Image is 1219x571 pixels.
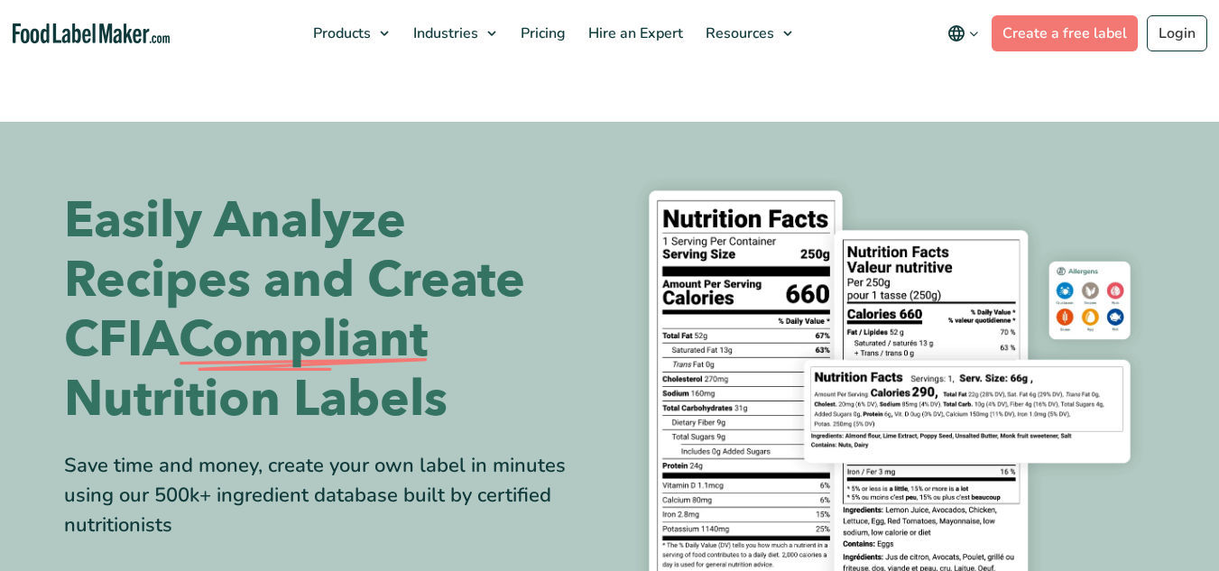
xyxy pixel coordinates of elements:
[515,23,568,43] span: Pricing
[179,310,428,370] span: Compliant
[408,23,480,43] span: Industries
[700,23,776,43] span: Resources
[308,23,373,43] span: Products
[64,451,596,540] div: Save time and money, create your own label in minutes using our 500k+ ingredient database built b...
[1147,15,1207,51] a: Login
[583,23,685,43] span: Hire an Expert
[992,15,1138,51] a: Create a free label
[64,191,596,429] h1: Easily Analyze Recipes and Create CFIA Nutrition Labels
